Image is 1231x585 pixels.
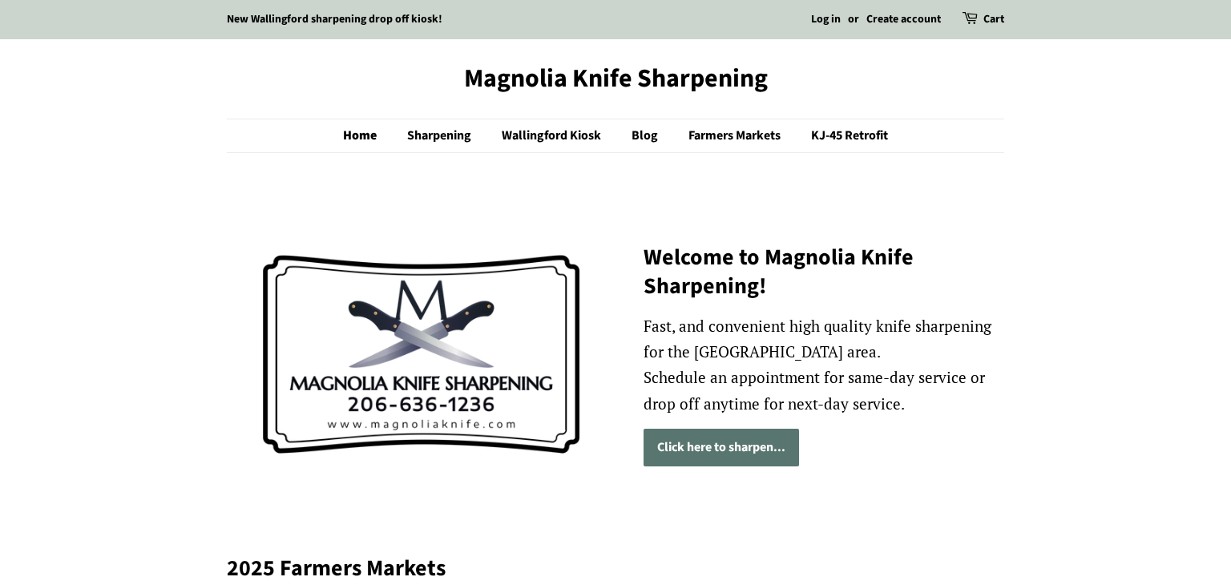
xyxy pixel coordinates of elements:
[227,63,1004,94] a: Magnolia Knife Sharpening
[227,554,1004,583] h2: 2025 Farmers Markets
[343,119,393,152] a: Home
[799,119,888,152] a: KJ-45 Retrofit
[395,119,487,152] a: Sharpening
[644,429,799,466] a: Click here to sharpen...
[811,11,841,27] a: Log in
[848,10,859,30] li: or
[490,119,617,152] a: Wallingford Kiosk
[676,119,797,152] a: Farmers Markets
[227,11,442,27] a: New Wallingford sharpening drop off kiosk!
[620,119,674,152] a: Blog
[644,313,1004,417] p: Fast, and convenient high quality knife sharpening for the [GEOGRAPHIC_DATA] area. Schedule an ap...
[866,11,941,27] a: Create account
[644,243,1004,301] h2: Welcome to Magnolia Knife Sharpening!
[983,10,1004,30] a: Cart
